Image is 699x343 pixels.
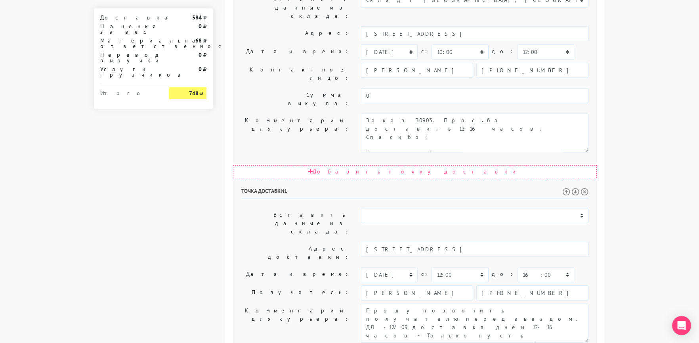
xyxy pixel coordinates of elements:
[241,188,588,198] h6: Точка доставки
[195,37,202,44] strong: 68
[361,285,473,301] input: Имя
[235,88,355,110] label: Сумма выкупа:
[94,23,163,35] div: Наценка за вес
[94,38,163,49] div: Материальная ответственность
[361,63,473,78] input: Имя
[235,26,355,41] label: Адрес:
[492,267,514,281] label: до:
[94,66,163,77] div: Услуги грузчиков
[421,44,428,58] label: c:
[284,187,287,195] span: 1
[361,114,588,152] textarea: Как пройти: по [GEOGRAPHIC_DATA] от круга второй поворот во двор. Серые ворота с калиткой между а...
[233,165,597,178] div: Добавить точку доставки
[235,114,355,152] label: Комментарий для курьера:
[421,267,428,281] label: c:
[189,90,199,97] strong: 748
[192,14,202,21] strong: 584
[361,304,588,343] textarea: Прошу позвонить получателю перед выездом. ДЛ -12/09 доставка днем 12- 16 часов - Только пусть кур...
[100,87,157,96] div: Итого
[235,63,355,85] label: Контактное лицо:
[199,66,202,73] strong: 0
[235,267,355,282] label: Дата и время:
[235,242,355,264] label: Адрес доставки:
[476,285,588,301] input: Телефон
[199,51,202,58] strong: 0
[492,44,514,58] label: до:
[235,285,355,301] label: Получатель:
[672,316,691,335] div: Open Intercom Messenger
[235,44,355,60] label: Дата и время:
[94,52,163,63] div: Перевод выручки
[476,63,588,78] input: Телефон
[235,208,355,239] label: Вставить данные из склада:
[199,23,202,30] strong: 0
[235,304,355,343] label: Комментарий для курьера:
[94,15,163,20] div: Доставка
